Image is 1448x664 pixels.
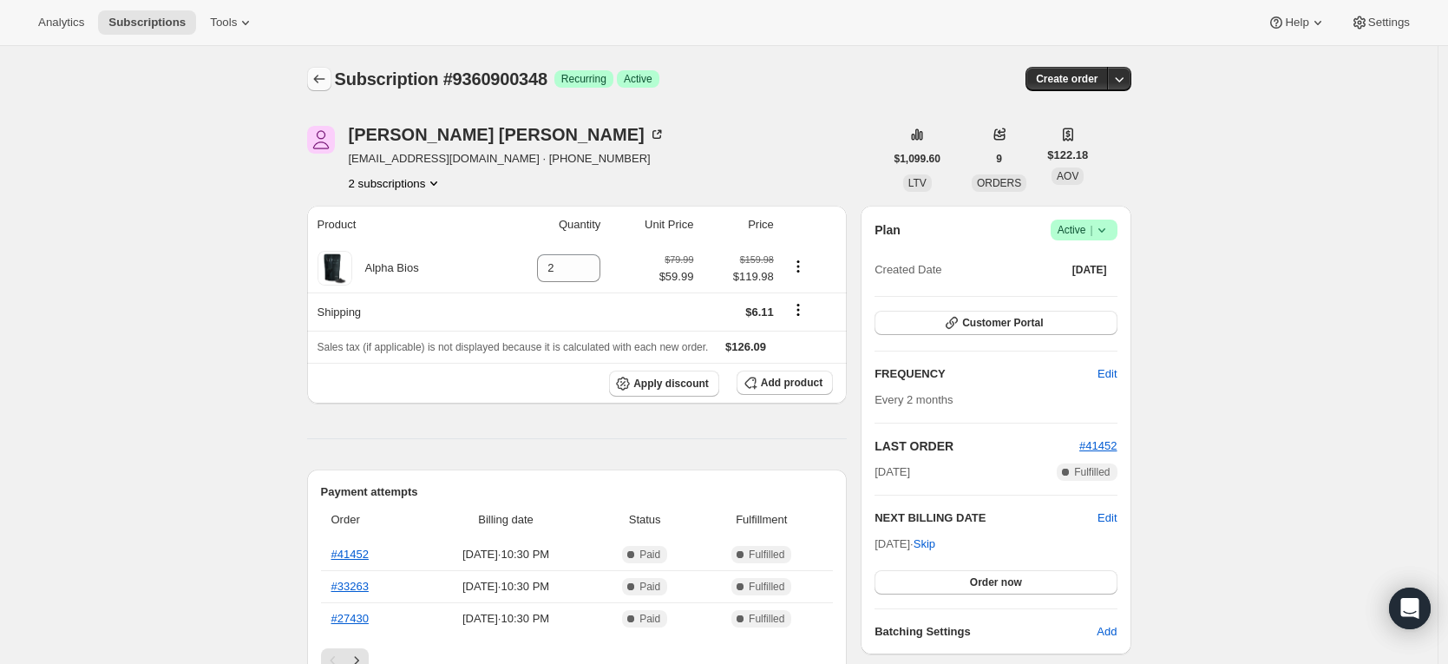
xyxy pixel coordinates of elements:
span: [DATE] [875,463,910,481]
span: 9 [996,152,1002,166]
span: Help [1285,16,1308,30]
button: Order now [875,570,1117,595]
button: Customer Portal [875,311,1117,335]
div: Open Intercom Messenger [1389,588,1431,629]
button: Edit [1097,510,1117,527]
span: Order now [970,575,1022,589]
h6: Batching Settings [875,623,1097,641]
span: Fulfilled [749,580,784,594]
span: AOV [1057,170,1078,182]
th: Order [321,501,418,539]
button: Add product [737,371,833,395]
a: #33263 [331,580,369,593]
span: Skip [914,536,935,553]
span: [DATE] · 10:30 PM [423,578,589,595]
button: Edit [1087,360,1127,388]
span: Add [1097,623,1117,641]
button: 9 [986,147,1012,171]
button: Skip [903,530,946,558]
span: $122.18 [1047,147,1088,164]
span: Edit [1097,365,1117,383]
div: Alpha Bios [352,260,419,277]
th: Quantity [490,206,606,244]
span: Fulfillment [700,511,822,529]
span: Fulfilled [1074,465,1110,479]
span: LTV [908,177,927,189]
span: Sales tax (if applicable) is not displayed because it is calculated with each new order. [318,341,709,353]
h2: Payment attempts [321,483,834,501]
span: Paid [639,580,660,594]
span: [DATE] · 10:30 PM [423,546,589,563]
span: Created Date [875,261,941,279]
small: $79.99 [665,254,693,265]
span: $1,099.60 [894,152,940,166]
button: Subscriptions [98,10,196,35]
span: [DATE] [1072,263,1107,277]
span: | [1090,223,1092,237]
th: Product [307,206,491,244]
span: Billing date [423,511,589,529]
span: [EMAIL_ADDRESS][DOMAIN_NAME] · [PHONE_NUMBER] [349,150,665,168]
button: [DATE] [1062,258,1117,282]
th: Unit Price [606,206,698,244]
span: Fulfilled [749,548,784,562]
span: Fulfilled [749,612,784,626]
span: Every 2 months [875,393,953,406]
span: Recurring [561,72,606,86]
span: $119.98 [704,268,773,286]
h2: FREQUENCY [875,365,1097,383]
button: Add [1086,618,1127,646]
th: Price [698,206,778,244]
button: Shipping actions [784,300,812,319]
h2: Plan [875,221,901,239]
h2: LAST ORDER [875,437,1079,455]
span: $6.11 [745,306,774,319]
button: Create order [1025,67,1108,91]
a: #41452 [331,548,369,561]
th: Shipping [307,293,491,331]
span: Add product [761,376,822,390]
button: $1,099.60 [884,147,951,171]
span: Settings [1368,16,1410,30]
span: Analytics [38,16,84,30]
span: Create order [1036,72,1097,86]
span: Paid [639,548,660,562]
h2: NEXT BILLING DATE [875,510,1097,527]
span: $126.09 [725,340,766,353]
span: Karen Lund [307,126,335,154]
span: Active [624,72,652,86]
small: $159.98 [740,254,774,265]
span: Apply discount [633,377,709,391]
button: Help [1257,10,1336,35]
button: Product actions [349,174,443,192]
span: Subscription #9360900348 [335,69,547,89]
a: #27430 [331,612,369,625]
button: Apply discount [609,371,719,397]
span: [DATE] · [875,537,935,550]
span: Subscriptions [108,16,186,30]
span: Customer Portal [962,316,1043,330]
a: #41452 [1079,439,1117,452]
span: Tools [210,16,237,30]
div: [PERSON_NAME] [PERSON_NAME] [349,126,665,143]
span: [DATE] · 10:30 PM [423,610,589,628]
span: ORDERS [977,177,1021,189]
button: Settings [1340,10,1420,35]
button: Tools [200,10,265,35]
button: Product actions [784,257,812,276]
button: Subscriptions [307,67,331,91]
span: Status [600,511,690,529]
button: Analytics [28,10,95,35]
button: #41452 [1079,437,1117,455]
span: $59.99 [659,268,694,286]
span: Paid [639,612,660,626]
span: Active [1058,221,1111,239]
